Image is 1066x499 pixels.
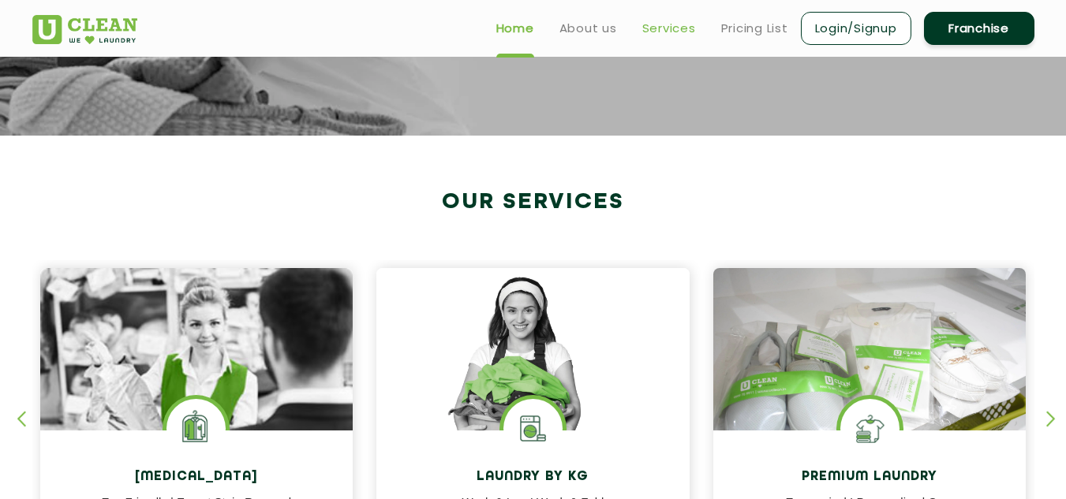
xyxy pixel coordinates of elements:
[725,470,1015,485] h4: Premium Laundry
[642,19,696,38] a: Services
[503,399,563,458] img: laundry washing machine
[496,19,534,38] a: Home
[713,268,1027,476] img: laundry done shoes and clothes
[924,12,1034,45] a: Franchise
[32,189,1034,215] h2: Our Services
[32,15,137,44] img: UClean Laundry and Dry Cleaning
[52,470,342,485] h4: [MEDICAL_DATA]
[721,19,788,38] a: Pricing List
[840,399,900,458] img: Shoes Cleaning
[376,268,690,476] img: a girl with laundry basket
[801,12,911,45] a: Login/Signup
[559,19,617,38] a: About us
[388,470,678,485] h4: Laundry by Kg
[166,399,226,458] img: Laundry Services near me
